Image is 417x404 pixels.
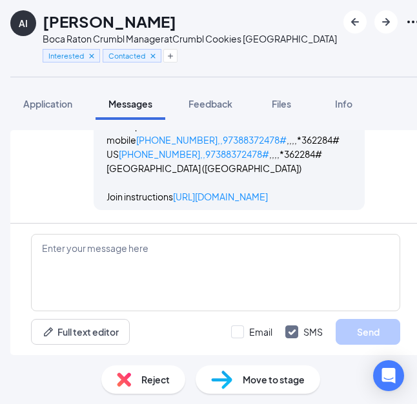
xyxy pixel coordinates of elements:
[163,49,178,63] button: Plus
[23,98,72,110] span: Application
[173,191,268,202] a: [URL][DOMAIN_NAME]
[87,52,96,61] svg: Cross
[19,17,28,30] div: AI
[43,10,176,32] h1: [PERSON_NAME]
[167,52,174,60] svg: Plus
[335,98,352,110] span: Info
[42,325,55,338] svg: Pen
[136,134,287,146] a: [PHONE_NUMBER],,97388372478#
[119,148,269,160] a: [PHONE_NUMBER],,97388372478#
[43,32,337,45] div: Boca Raton Crumbl Manager at Crumbl Cookies [GEOGRAPHIC_DATA]
[108,50,145,61] span: Contacted
[108,98,152,110] span: Messages
[272,98,291,110] span: Files
[347,14,363,30] svg: ArrowLeftNew
[48,50,84,61] span: Interested
[343,10,367,34] button: ArrowLeftNew
[373,360,404,391] div: Open Intercom Messenger
[148,52,158,61] svg: Cross
[243,372,305,387] span: Move to stage
[378,14,394,30] svg: ArrowRight
[31,319,130,345] button: Full text editorPen
[188,98,232,110] span: Feedback
[336,319,400,345] button: Send
[374,10,398,34] button: ArrowRight
[141,372,170,387] span: Reject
